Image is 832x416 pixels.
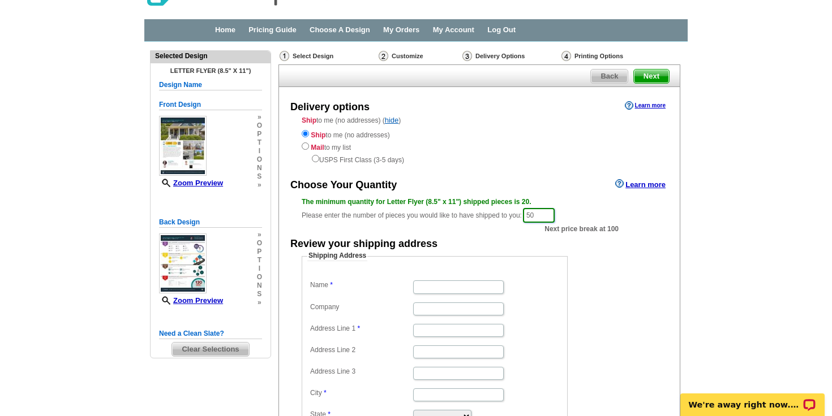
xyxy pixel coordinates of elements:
[290,100,370,115] div: Delivery options
[560,50,661,62] div: Printing Options
[302,128,657,165] div: to me (no addresses) to my list
[307,251,367,261] legend: Shipping Address
[257,248,262,256] span: p
[215,25,235,34] a: Home
[311,131,325,139] strong: Ship
[279,115,680,165] div: to me (no addresses) ( )
[159,80,262,90] h5: Design Name
[280,51,289,61] img: Select Design
[257,172,262,181] span: s
[257,281,262,290] span: n
[544,224,619,234] span: Next price break at 100
[159,233,207,293] img: small-thumb.jpg
[302,197,657,224] div: Please enter the number of pieces you would like to have shipped to you:
[591,70,628,83] span: Back
[310,280,412,290] label: Name
[257,147,262,155] span: i
[257,256,262,265] span: t
[257,122,262,130] span: o
[159,328,262,339] h5: Need a Clean Slate?
[487,25,516,34] a: Log Out
[615,179,666,188] a: Learn more
[290,237,438,252] div: Review your shipping address
[257,130,262,138] span: p
[278,50,378,64] div: Select Design
[257,290,262,298] span: s
[310,25,370,34] a: Choose A Design
[290,178,397,193] div: Choose Your Quantity
[461,50,560,64] div: Delivery Options
[257,113,262,122] span: »
[385,116,399,124] a: hide
[257,164,262,172] span: n
[302,116,316,124] strong: Ship
[257,155,262,164] span: o
[151,51,271,61] div: Selected Design
[159,296,223,305] a: Zoom Preview
[379,51,388,61] img: Customize
[634,70,669,83] span: Next
[673,380,832,416] iframe: LiveChat chat widget
[310,367,412,376] label: Address Line 3
[172,343,248,356] span: Clear Selections
[159,217,262,228] h5: Back Design
[248,25,297,34] a: Pricing Guide
[257,181,262,189] span: »
[159,99,262,110] h5: Front Design
[311,144,324,151] strong: Mail
[159,67,262,74] h4: Letter Flyer (8.5" x 11")
[590,69,628,84] a: Back
[433,25,474,34] a: My Account
[257,265,262,273] span: i
[257,298,262,307] span: »
[257,138,262,147] span: t
[561,51,571,61] img: Printing Options & Summary
[462,51,472,61] img: Delivery Options
[159,116,207,176] img: small-thumb.jpg
[310,302,412,312] label: Company
[310,324,412,333] label: Address Line 1
[383,25,419,34] a: My Orders
[257,231,262,239] span: »
[378,50,461,62] div: Customize
[257,273,262,281] span: o
[159,179,223,187] a: Zoom Preview
[257,239,262,248] span: o
[302,153,657,165] div: USPS First Class (3-5 days)
[310,388,412,398] label: City
[310,345,412,355] label: Address Line 2
[625,101,666,110] a: Learn more
[302,197,657,207] div: The minimum quantity for Letter Flyer (8.5" x 11") shipped pieces is 20.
